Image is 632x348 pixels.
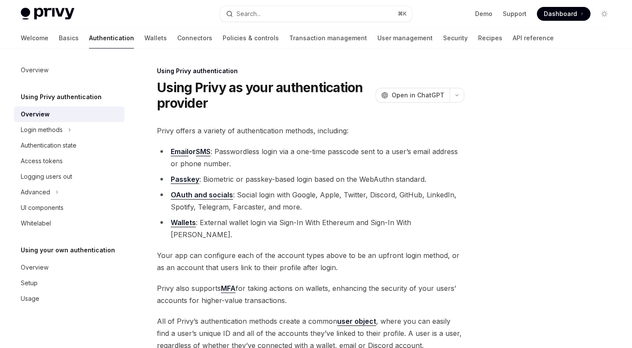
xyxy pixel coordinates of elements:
a: API reference [513,28,554,48]
a: Wallets [171,218,196,227]
div: Authentication state [21,140,77,151]
a: Policies & controls [223,28,279,48]
a: User management [377,28,433,48]
button: Open in ChatGPT [376,88,450,103]
a: SMS [196,147,211,156]
span: Dashboard [544,10,577,18]
a: Email [171,147,188,156]
span: Open in ChatGPT [392,91,444,100]
span: Privy offers a variety of authentication methods, including: [157,125,464,137]
a: Dashboard [537,7,591,21]
div: Overview [21,65,48,75]
a: Transaction management [289,28,367,48]
div: Using Privy authentication [157,67,464,75]
h1: Using Privy as your authentication provider [157,80,372,111]
a: UI components [14,200,124,216]
a: Setup [14,275,124,291]
a: MFA [221,284,236,293]
a: Logging users out [14,169,124,184]
div: Login methods [21,125,63,135]
a: Connectors [177,28,212,48]
a: Authentication state [14,138,124,153]
button: Toggle Login methods section [14,122,124,138]
a: Authentication [89,28,134,48]
img: light logo [21,8,74,20]
div: Search... [236,9,261,19]
button: Open search [220,6,412,22]
div: Whitelabel [21,218,51,229]
div: Logging users out [21,171,72,182]
span: Privy also supports for taking actions on wallets, enhancing the security of your users’ accounts... [157,282,464,306]
a: Access tokens [14,153,124,169]
h5: Using your own authentication [21,245,115,255]
li: : Passwordless login via a one-time passcode sent to a user’s email address or phone number. [157,145,464,170]
button: Toggle Advanced section [14,184,124,200]
a: Overview [14,106,124,122]
a: Support [503,10,527,18]
button: Toggle dark mode [597,7,611,21]
span: ⌘ K [398,10,407,17]
a: Usage [14,291,124,306]
a: Passkey [171,175,199,184]
a: Wallets [144,28,167,48]
a: OAuth and socials [171,190,233,200]
a: Welcome [21,28,48,48]
a: Security [443,28,468,48]
strong: or [171,147,211,156]
div: Usage [21,293,39,304]
li: : External wallet login via Sign-In With Ethereum and Sign-In With [PERSON_NAME]. [157,216,464,241]
h5: Using Privy authentication [21,92,102,102]
span: Your app can configure each of the account types above to be an upfront login method, or as an ac... [157,249,464,274]
a: Basics [59,28,79,48]
a: Recipes [478,28,502,48]
div: Advanced [21,187,50,197]
a: Overview [14,260,124,275]
a: Whitelabel [14,216,124,231]
a: Overview [14,62,124,78]
div: UI components [21,203,64,213]
div: Overview [21,262,48,273]
li: : Social login with Google, Apple, Twitter, Discord, GitHub, LinkedIn, Spotify, Telegram, Farcast... [157,189,464,213]
div: Overview [21,109,50,119]
a: Demo [475,10,492,18]
div: Access tokens [21,156,63,166]
div: Setup [21,278,38,288]
li: : Biometric or passkey-based login based on the WebAuthn standard. [157,173,464,185]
